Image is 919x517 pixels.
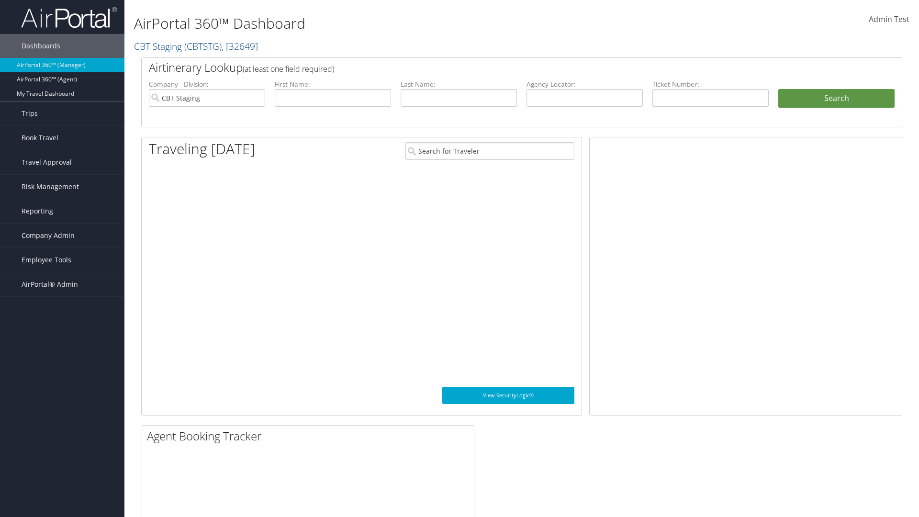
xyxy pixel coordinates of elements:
[222,40,258,53] span: , [ 32649 ]
[149,139,255,159] h1: Traveling [DATE]
[778,89,895,108] button: Search
[149,79,265,89] label: Company - Division:
[22,199,53,223] span: Reporting
[22,126,58,150] span: Book Travel
[184,40,222,53] span: ( CBTSTG )
[21,6,117,29] img: airportal-logo.png
[22,248,71,272] span: Employee Tools
[442,387,574,404] a: View SecurityLogic®
[243,64,334,74] span: (at least one field required)
[22,150,72,174] span: Travel Approval
[527,79,643,89] label: Agency Locator:
[401,79,517,89] label: Last Name:
[869,14,909,24] span: Admin Test
[134,40,258,53] a: CBT Staging
[869,5,909,34] a: Admin Test
[149,59,831,76] h2: Airtinerary Lookup
[652,79,769,89] label: Ticket Number:
[147,428,474,444] h2: Agent Booking Tracker
[275,79,391,89] label: First Name:
[134,13,651,34] h1: AirPortal 360™ Dashboard
[22,101,38,125] span: Trips
[22,272,78,296] span: AirPortal® Admin
[22,34,60,58] span: Dashboards
[22,224,75,247] span: Company Admin
[405,142,574,160] input: Search for Traveler
[22,175,79,199] span: Risk Management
